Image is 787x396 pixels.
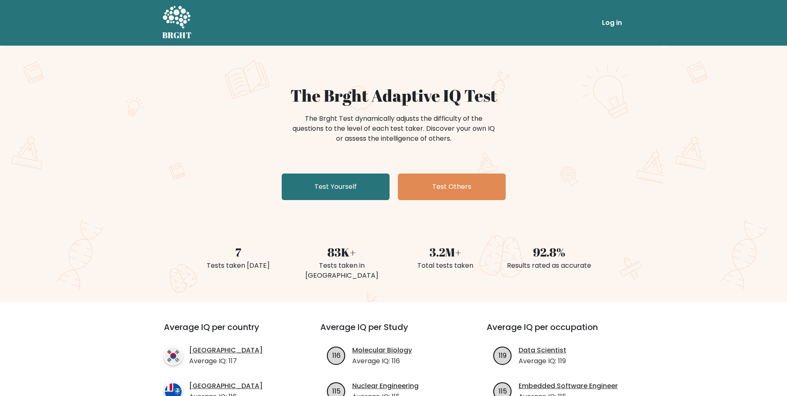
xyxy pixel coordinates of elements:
[519,381,618,391] a: Embedded Software Engineer
[290,114,497,144] div: The Brght Test dynamically adjusts the difficulty of the questions to the level of each test take...
[352,345,412,355] a: Molecular Biology
[519,345,566,355] a: Data Scientist
[502,243,596,261] div: 92.8%
[191,86,596,105] h1: The Brght Adaptive IQ Test
[320,322,467,342] h3: Average IQ per Study
[191,243,285,261] div: 7
[189,356,263,366] p: Average IQ: 117
[352,381,419,391] a: Nuclear Engineering
[499,386,507,396] text: 115
[295,261,389,281] div: Tests taken in [GEOGRAPHIC_DATA]
[164,347,183,365] img: country
[399,261,492,271] div: Total tests taken
[162,30,192,40] h5: BRGHT
[332,386,341,396] text: 115
[398,174,506,200] a: Test Others
[352,356,412,366] p: Average IQ: 116
[164,322,290,342] h3: Average IQ per country
[499,350,507,360] text: 119
[189,345,263,355] a: [GEOGRAPHIC_DATA]
[599,15,625,31] a: Log in
[282,174,390,200] a: Test Yourself
[189,381,263,391] a: [GEOGRAPHIC_DATA]
[399,243,492,261] div: 3.2M+
[519,356,566,366] p: Average IQ: 119
[487,322,633,342] h3: Average IQ per occupation
[191,261,285,271] div: Tests taken [DATE]
[332,350,341,360] text: 116
[162,3,192,42] a: BRGHT
[502,261,596,271] div: Results rated as accurate
[295,243,389,261] div: 83K+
